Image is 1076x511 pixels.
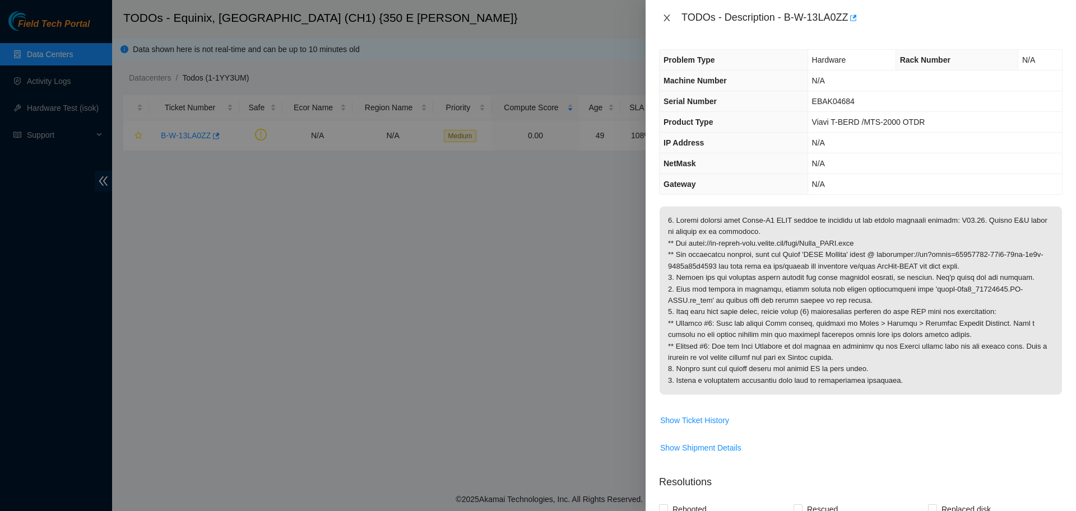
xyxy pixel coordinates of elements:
span: Show Shipment Details [660,442,741,454]
span: Machine Number [664,76,727,85]
span: N/A [812,159,825,168]
span: Viavi T-BERD /MTS-2000 OTDR [812,118,925,126]
span: N/A [1022,55,1035,64]
button: Close [659,13,675,24]
span: N/A [812,180,825,189]
span: Product Type [664,118,713,126]
span: Serial Number [664,97,717,106]
span: N/A [812,138,825,147]
p: Resolutions [659,466,1063,490]
span: Show Ticket History [660,414,729,426]
span: Gateway [664,180,696,189]
button: Show Ticket History [660,411,730,429]
p: 6. Loremi dolorsi amet Conse-A1 ELIT seddoe te incididu ut lab etdolo magnaali enimadm: V03.26. Q... [660,207,1062,395]
span: EBAK04684 [812,97,855,106]
span: Hardware [812,55,846,64]
span: Problem Type [664,55,715,64]
span: N/A [812,76,825,85]
span: NetMask [664,159,696,168]
span: Rack Number [900,55,950,64]
button: Show Shipment Details [660,439,742,457]
span: IP Address [664,138,704,147]
span: close [662,13,671,22]
div: TODOs - Description - B-W-13LA0ZZ [681,9,1063,27]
